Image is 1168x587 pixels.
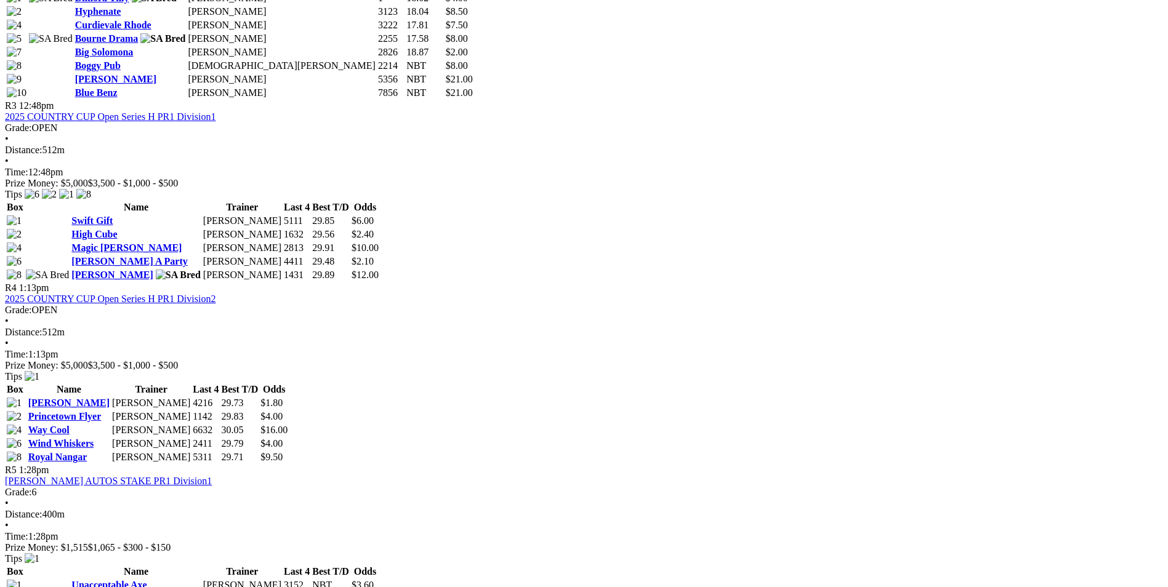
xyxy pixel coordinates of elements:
span: Tips [5,189,22,199]
td: 30.05 [220,424,259,436]
a: High Cube [71,229,117,239]
span: • [5,316,9,326]
img: 6 [25,189,39,200]
span: $8.50 [446,6,468,17]
td: 5111 [283,215,310,227]
span: Distance: [5,145,42,155]
a: Way Cool [28,425,70,435]
img: 4 [7,20,22,31]
td: 29.83 [220,410,259,423]
div: 512m [5,145,1163,156]
span: $2.40 [352,229,374,239]
span: • [5,338,9,348]
span: 12:48pm [19,100,54,111]
a: Magic [PERSON_NAME] [71,242,182,253]
td: NBT [406,60,444,72]
img: SA Bred [140,33,185,44]
div: 6 [5,487,1163,498]
img: 1 [25,553,39,564]
td: 29.71 [220,451,259,463]
div: Prize Money: $5,000 [5,360,1163,371]
span: Time: [5,531,28,541]
td: 2826 [377,46,405,58]
span: Distance: [5,327,42,337]
img: 6 [7,256,22,267]
td: 3222 [377,19,405,31]
td: [PERSON_NAME] [203,215,282,227]
div: OPEN [5,305,1163,316]
td: NBT [406,87,444,99]
td: [PERSON_NAME] [203,269,282,281]
span: Grade: [5,122,32,133]
div: Prize Money: $5,000 [5,178,1163,189]
td: 5311 [192,451,219,463]
span: $4.00 [260,411,283,421]
td: [PERSON_NAME] [111,451,191,463]
span: $2.10 [352,256,374,266]
th: Name [28,383,110,396]
td: 29.79 [220,437,259,450]
th: Last 4 [283,201,310,214]
td: 2411 [192,437,219,450]
img: 1 [25,371,39,382]
td: 29.85 [312,215,350,227]
td: 17.58 [406,33,444,45]
a: Boggy Pub [75,60,121,71]
td: 18.87 [406,46,444,58]
img: 4 [7,425,22,436]
td: 2255 [377,33,405,45]
div: 1:13pm [5,349,1163,360]
div: Prize Money: $1,515 [5,542,1163,553]
span: Grade: [5,487,32,497]
th: Odds [351,201,379,214]
th: Name [71,565,201,578]
td: [PERSON_NAME] [111,437,191,450]
a: [PERSON_NAME] AUTOS STAKE PR1 Division1 [5,476,212,486]
span: 1:13pm [19,282,49,293]
span: $8.00 [446,60,468,71]
span: $7.50 [446,20,468,30]
a: Curdievale Rhode [75,20,151,30]
td: [PERSON_NAME] [187,87,376,99]
a: Royal Nangar [28,452,87,462]
span: $3,500 - $1,000 - $500 [88,178,179,188]
a: Princetown Flyer [28,411,102,421]
td: 3123 [377,6,405,18]
th: Best T/D [312,201,350,214]
img: 4 [7,242,22,254]
div: 512m [5,327,1163,338]
img: 2 [7,229,22,240]
td: 29.48 [312,255,350,268]
span: Distance: [5,509,42,519]
img: 6 [7,438,22,449]
span: R3 [5,100,17,111]
img: 8 [7,60,22,71]
a: [PERSON_NAME] [28,397,110,408]
a: Blue Benz [75,87,118,98]
td: [PERSON_NAME] [187,46,376,58]
span: Grade: [5,305,32,315]
img: 10 [7,87,26,98]
span: Box [7,202,23,212]
td: 29.73 [220,397,259,409]
span: $1.80 [260,397,283,408]
td: [DEMOGRAPHIC_DATA][PERSON_NAME] [187,60,376,72]
a: [PERSON_NAME] [75,74,156,84]
td: 4216 [192,397,219,409]
a: Hyphenate [75,6,121,17]
td: 1142 [192,410,219,423]
th: Last 4 [283,565,310,578]
td: 6632 [192,424,219,436]
img: 7 [7,47,22,58]
td: [PERSON_NAME] [203,255,282,268]
a: 2025 COUNTRY CUP Open Series H PR1 Division2 [5,293,215,304]
td: 2214 [377,60,405,72]
span: Box [7,566,23,577]
img: SA Bred [156,270,201,281]
td: [PERSON_NAME] [111,424,191,436]
th: Trainer [203,565,282,578]
div: OPEN [5,122,1163,134]
td: 7856 [377,87,405,99]
th: Odds [351,565,379,578]
td: [PERSON_NAME] [111,410,191,423]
